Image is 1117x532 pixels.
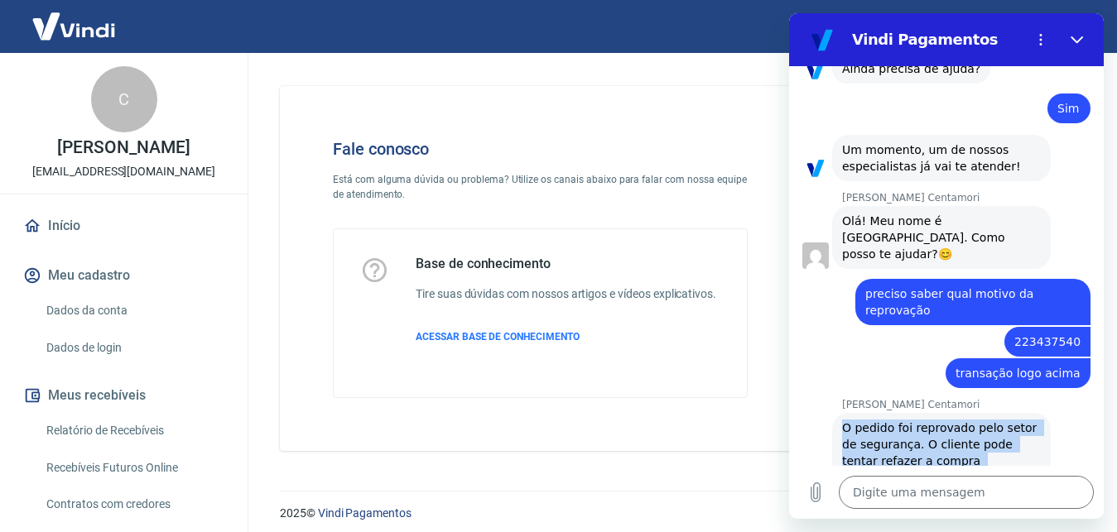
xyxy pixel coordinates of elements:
[789,13,1104,519] iframe: Janela de mensagens
[333,139,748,159] h4: Fale conosco
[20,257,228,294] button: Meu cadastro
[57,139,190,156] p: [PERSON_NAME]
[333,172,748,202] p: Está com alguma dúvida ou problema? Utilize os canais abaixo para falar com nossa equipe de atend...
[416,331,580,343] span: ACESSAR BASE DE CONHECIMENTO
[416,329,716,344] a: ACESSAR BASE DE CONHECIMENTO
[40,294,228,328] a: Dados da conta
[787,113,1038,333] img: Fale conosco
[416,256,716,272] h5: Base de conhecimento
[1038,12,1097,42] button: Sair
[40,451,228,485] a: Recebíveis Futuros Online
[20,1,128,51] img: Vindi
[40,331,228,365] a: Dados de login
[32,163,215,180] p: [EMAIL_ADDRESS][DOMAIN_NAME]
[20,377,228,414] button: Meus recebíveis
[40,414,228,448] a: Relatório de Recebíveis
[20,208,228,244] a: Início
[91,66,157,132] div: C
[318,506,412,520] a: Vindi Pagamentos
[40,487,228,521] a: Contratos com credores
[280,505,1077,522] p: 2025 ©
[416,285,716,303] h6: Tire suas dúvidas com nossos artigos e vídeos explicativos.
